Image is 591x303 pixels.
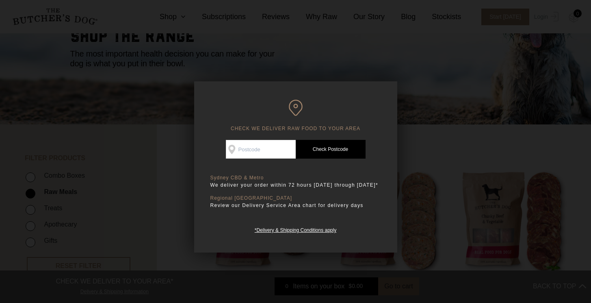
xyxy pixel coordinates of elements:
p: We deliver your order within 72 hours [DATE] through [DATE]* [210,181,381,189]
a: Check Postcode [296,140,366,159]
h6: CHECK WE DELIVER RAW FOOD TO YOUR AREA [210,100,381,132]
p: Sydney CBD & Metro [210,175,381,181]
input: Postcode [226,140,296,159]
a: *Delivery & Shipping Conditions apply [255,225,336,233]
p: Review our Delivery Service Area chart for delivery days [210,201,381,209]
p: Regional [GEOGRAPHIC_DATA] [210,195,381,201]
